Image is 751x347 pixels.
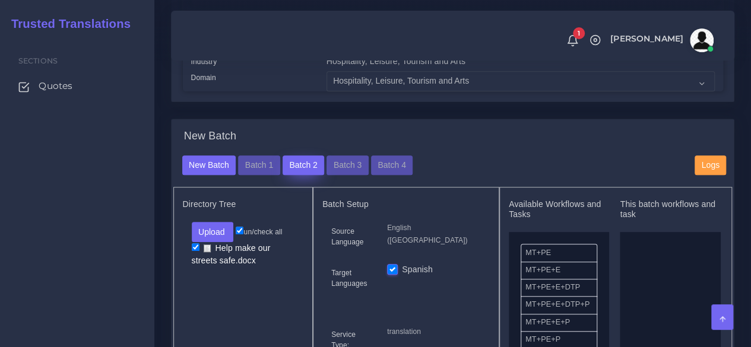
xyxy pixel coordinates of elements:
a: New Batch [182,160,236,169]
p: translation [387,326,481,338]
li: MT+PE+E+P [521,314,597,332]
a: 1 [562,34,583,47]
h2: Trusted Translations [3,17,131,31]
button: Batch 1 [238,155,280,176]
p: English ([GEOGRAPHIC_DATA]) [387,222,481,247]
label: Industry [191,56,217,67]
a: Batch 1 [238,160,280,169]
a: Batch 3 [327,160,368,169]
li: MT+PE+E+DTP [521,279,597,297]
span: 1 [573,27,585,39]
button: Upload [192,222,234,242]
li: MT+PE+E+DTP+P [521,296,597,314]
span: [PERSON_NAME] [610,34,683,43]
a: Help make our streets safe.docx [192,242,271,266]
button: New Batch [182,155,236,176]
h5: Directory Tree [183,199,304,209]
label: un/check all [236,227,282,237]
a: Batch 4 [371,160,413,169]
img: avatar [690,28,714,52]
h4: New Batch [184,130,236,143]
div: Hospitality, Leisure, Tourism and Arts [318,55,724,71]
a: [PERSON_NAME]avatar [604,28,718,52]
span: Sections [18,56,58,65]
label: Target Languages [331,268,369,289]
input: un/check all [236,227,243,234]
a: Batch 2 [283,160,324,169]
h5: This batch workflows and task [620,199,720,219]
label: Spanish [402,263,433,276]
li: MT+PE [521,244,597,262]
span: Logs [702,160,720,170]
a: Quotes [9,74,145,98]
span: Quotes [39,79,72,93]
button: Batch 4 [371,155,413,176]
label: Domain [191,72,216,83]
h5: Batch Setup [322,199,490,209]
h5: Available Workflows and Tasks [509,199,609,219]
button: Logs [695,155,726,176]
button: Batch 2 [283,155,324,176]
li: MT+PE+E [521,262,597,279]
button: Batch 3 [327,155,368,176]
label: Source Language [331,226,369,247]
a: Trusted Translations [3,14,131,34]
